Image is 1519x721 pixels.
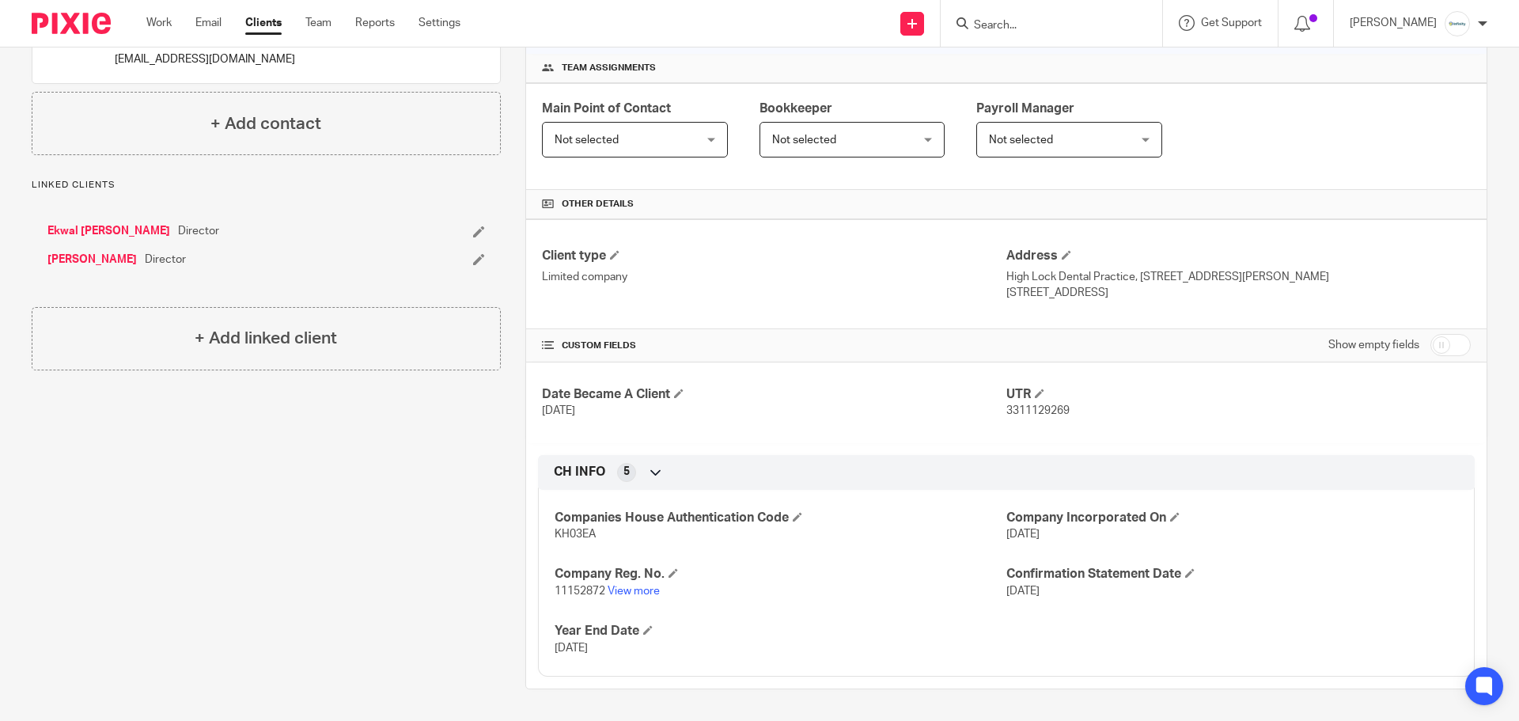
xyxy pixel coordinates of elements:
h4: Confirmation Statement Date [1006,566,1458,582]
p: High Lock Dental Practice, [STREET_ADDRESS][PERSON_NAME] [1006,269,1471,285]
span: Other details [562,198,634,211]
h4: Date Became A Client [542,386,1006,403]
a: Work [146,15,172,31]
span: [DATE] [1006,529,1040,540]
h4: UTR [1006,386,1471,403]
input: Search [972,19,1115,33]
p: [EMAIL_ADDRESS][DOMAIN_NAME] [115,51,295,67]
p: Linked clients [32,179,501,192]
span: [DATE] [555,643,588,654]
span: Bookkeeper [759,102,832,115]
img: Infinity%20Logo%20with%20Whitespace%20.png [1445,11,1470,36]
label: Show empty fields [1328,337,1419,353]
span: Get Support [1201,17,1262,28]
h4: Address [1006,248,1471,264]
span: 3311129269 [1006,405,1070,416]
span: [DATE] [1006,586,1040,597]
h4: Year End Date [555,623,1006,639]
h4: CUSTOM FIELDS [542,340,1006,352]
span: Director [178,223,219,239]
span: Not selected [989,135,1053,146]
a: Team [305,15,331,31]
h4: Client type [542,248,1006,264]
a: Clients [245,15,282,31]
span: Team assignments [562,62,656,74]
span: 11152872 [555,586,605,597]
a: Ekwal [PERSON_NAME] [47,223,170,239]
span: Not selected [555,135,619,146]
p: [STREET_ADDRESS] [1006,285,1471,301]
img: Pixie [32,13,111,34]
a: Reports [355,15,395,31]
span: Director [145,252,186,268]
p: Limited company [542,269,1006,285]
a: Email [195,15,222,31]
span: CH INFO [554,464,605,480]
span: Not selected [772,135,836,146]
span: 5 [623,464,630,480]
h4: Company Reg. No. [555,566,1006,582]
a: Settings [419,15,460,31]
a: [PERSON_NAME] [47,252,137,268]
span: KH03EA [555,529,596,540]
h4: + Add contact [210,112,321,136]
span: Payroll Manager [976,102,1074,115]
span: [DATE] [542,405,575,416]
span: Main Point of Contact [542,102,671,115]
a: View more [608,586,660,597]
h4: Companies House Authentication Code [555,510,1006,526]
p: [PERSON_NAME] [1350,15,1437,31]
h4: Company Incorporated On [1006,510,1458,526]
h4: + Add linked client [195,326,337,351]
